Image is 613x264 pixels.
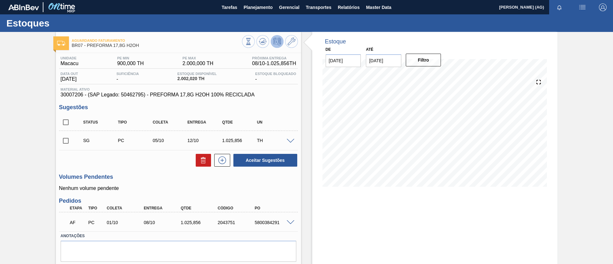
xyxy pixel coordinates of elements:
[151,120,190,124] div: Coleta
[216,206,258,210] div: Código
[61,72,78,76] span: Data out
[306,4,331,11] span: Transportes
[244,4,273,11] span: Planejamento
[193,154,211,167] div: Excluir Sugestões
[186,120,224,124] div: Entrega
[216,220,258,225] div: 2043751
[87,206,106,210] div: Tipo
[61,87,296,91] span: Material ativo
[253,220,295,225] div: 5800384291
[70,220,86,225] p: AF
[59,185,298,191] p: Nenhum volume pendente
[61,76,78,82] span: [DATE]
[549,3,570,12] button: Notificações
[599,4,607,11] img: Logout
[142,220,184,225] div: 08/10/2025
[366,47,373,52] label: Até
[68,206,87,210] div: Etapa
[183,56,214,60] span: PE MAX
[117,61,144,66] span: 900,000 TH
[252,56,296,60] span: Próxima Entrega
[72,43,242,48] span: BR07 - PREFORMA 17,8G H2OH
[254,72,298,82] div: -
[221,138,259,143] div: 1.025,856
[178,72,217,76] span: Estoque Disponível
[57,41,65,46] img: Ícone
[255,72,296,76] span: Estoque Bloqueado
[61,56,79,60] span: Unidade
[61,61,79,66] span: Macacu
[115,72,140,82] div: -
[72,39,242,42] span: Aguardando Faturamento
[82,120,120,124] div: Status
[87,220,106,225] div: Pedido de Compra
[117,56,144,60] span: PE MIN
[242,35,255,48] button: Visão Geral dos Estoques
[211,154,230,167] div: Nova sugestão
[230,153,298,167] div: Aceitar Sugestões
[8,4,39,10] img: TNhmsLtSVTkK8tSr43FrP2fwEKptu5GPRR3wAAAABJRU5ErkJggg==
[366,54,401,67] input: dd/mm/yyyy
[116,138,155,143] div: Pedido de Compra
[579,4,586,11] img: userActions
[279,4,299,11] span: Gerencial
[183,61,214,66] span: 2.000,000 TH
[221,120,259,124] div: Qtde
[326,47,331,52] label: De
[151,138,190,143] div: 05/10/2025
[326,54,361,67] input: dd/mm/yyyy
[59,174,298,180] h3: Volumes Pendentes
[61,231,296,241] label: Anotações
[6,19,120,27] h1: Estoques
[256,35,269,48] button: Atualizar Gráfico
[285,35,298,48] button: Ir ao Master Data / Geral
[82,138,120,143] div: Sugestão Criada
[255,138,294,143] div: TH
[117,72,139,76] span: Suficiência
[406,54,441,66] button: Filtro
[366,4,391,11] span: Master Data
[105,220,147,225] div: 01/10/2025
[61,92,296,98] span: 30007206 - (SAP Legado: 50462795) - PREFORMA 17,8G H2OH 100% RECICLADA
[233,154,297,167] button: Aceitar Sugestões
[105,206,147,210] div: Coleta
[142,206,184,210] div: Entrega
[116,120,155,124] div: Tipo
[186,138,224,143] div: 12/10/2025
[253,206,295,210] div: PO
[179,220,221,225] div: 1.025,856
[252,61,296,66] span: 08/10 - 1.025,856 TH
[338,4,359,11] span: Relatórios
[179,206,221,210] div: Qtde
[178,76,217,81] span: 2.002,020 TH
[271,35,284,48] button: Desprogramar Estoque
[222,4,237,11] span: Tarefas
[325,38,346,45] div: Estoque
[59,198,298,204] h3: Pedidos
[255,120,294,124] div: UN
[68,215,87,230] div: Aguardando Faturamento
[59,104,298,111] h3: Sugestões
